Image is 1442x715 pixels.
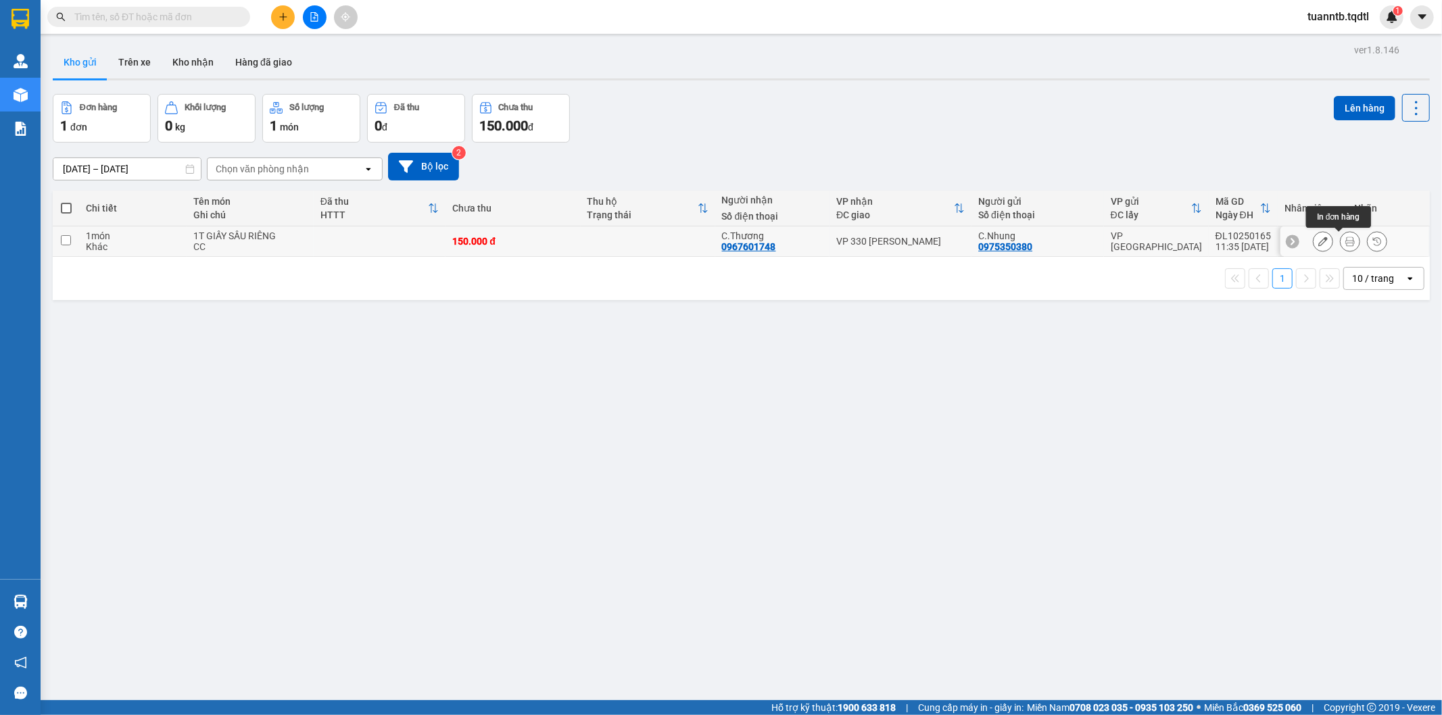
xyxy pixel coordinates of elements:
span: 150.000 [479,118,528,134]
button: Kho gửi [53,46,107,78]
div: Số điện thoại [978,209,1097,220]
input: Tìm tên, số ĐT hoặc mã đơn [74,9,234,24]
div: 0967601748 [722,241,776,252]
div: Người gửi [978,196,1097,207]
img: warehouse-icon [14,595,28,609]
img: logo-vxr [11,9,29,29]
div: Khác [86,241,180,252]
th: Toggle SortBy [314,191,446,226]
div: Chi tiết [86,203,180,214]
div: Chưa thu [499,103,533,112]
button: Kho nhận [162,46,224,78]
div: Đã thu [320,196,429,207]
span: Cung cấp máy in - giấy in: [918,700,1024,715]
div: C.Nhung [978,230,1097,241]
img: solution-icon [14,122,28,136]
span: ⚪️ [1197,705,1201,710]
div: ĐC lấy [1111,209,1191,220]
div: VP 330 [PERSON_NAME] [836,236,965,247]
button: Trên xe [107,46,162,78]
span: 1 [270,118,277,134]
img: warehouse-icon [14,88,28,102]
th: Toggle SortBy [1104,191,1209,226]
button: plus [271,5,295,29]
div: Ngày ĐH [1216,209,1260,220]
div: Trạng thái [587,209,698,220]
strong: 0708 023 035 - 0935 103 250 [1070,702,1193,713]
button: Đã thu0đ [367,94,465,143]
div: Số lượng [289,103,324,112]
div: ĐC giao [836,209,954,220]
div: VP gửi [1111,196,1191,207]
span: aim [341,12,350,22]
div: In đơn hàng [1306,206,1371,228]
span: caret-down [1416,11,1428,23]
div: VP [GEOGRAPHIC_DATA] [1111,230,1202,252]
sup: 2 [452,146,466,159]
span: Miền Bắc [1204,700,1301,715]
span: kg [175,122,185,132]
span: Hỗ trợ kỹ thuật: [771,700,896,715]
button: Hàng đã giao [224,46,303,78]
div: 1T GIẤY SẦU RIÊNG [193,230,307,241]
div: Số điện thoại [722,211,823,222]
div: Sửa đơn hàng [1313,231,1333,251]
div: Nhãn [1354,203,1422,214]
button: 1 [1272,268,1293,289]
div: Khối lượng [185,103,226,112]
button: Đơn hàng1đơn [53,94,151,143]
div: Nhân viên [1284,203,1341,214]
svg: open [363,164,374,174]
th: Toggle SortBy [830,191,971,226]
span: đơn [70,122,87,132]
div: 1 món [86,230,180,241]
span: message [14,687,27,699]
div: HTTT [320,209,429,220]
div: VP nhận [836,196,954,207]
span: món [280,122,299,132]
div: Tên món [193,196,307,207]
div: 11:35 [DATE] [1216,241,1271,252]
div: Mã GD [1216,196,1260,207]
th: Toggle SortBy [581,191,715,226]
span: copyright [1367,703,1376,712]
img: icon-new-feature [1386,11,1398,23]
button: Khối lượng0kg [158,94,256,143]
button: Lên hàng [1334,96,1395,120]
span: tuanntb.tqdtl [1297,8,1380,25]
div: Người nhận [722,195,823,205]
span: | [1312,700,1314,715]
input: Select a date range. [53,158,201,180]
div: 150.000 đ [452,236,573,247]
th: Toggle SortBy [1209,191,1278,226]
strong: 0369 525 060 [1243,702,1301,713]
span: | [906,700,908,715]
div: ver 1.8.146 [1354,43,1399,57]
div: Ghi chú [193,209,307,220]
span: notification [14,656,27,669]
button: aim [334,5,358,29]
svg: open [1405,273,1416,284]
span: question-circle [14,626,27,639]
button: caret-down [1410,5,1434,29]
img: warehouse-icon [14,54,28,68]
strong: 1900 633 818 [838,702,896,713]
sup: 1 [1393,6,1403,16]
div: C.Thương [722,230,823,241]
div: Chọn văn phòng nhận [216,162,309,176]
button: Bộ lọc [388,153,459,180]
span: plus [279,12,288,22]
button: Chưa thu150.000đ [472,94,570,143]
div: 0975350380 [978,241,1032,252]
span: 1 [1395,6,1400,16]
button: Số lượng1món [262,94,360,143]
span: 1 [60,118,68,134]
button: file-add [303,5,327,29]
span: 0 [375,118,382,134]
div: Đã thu [394,103,419,112]
span: đ [382,122,387,132]
span: Miền Nam [1027,700,1193,715]
div: 10 / trang [1352,272,1394,285]
span: đ [528,122,533,132]
div: Thu hộ [587,196,698,207]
